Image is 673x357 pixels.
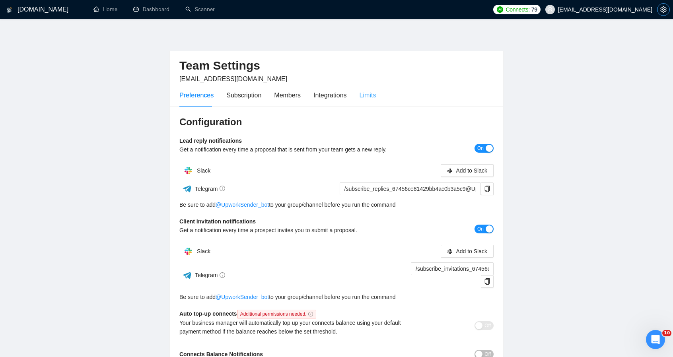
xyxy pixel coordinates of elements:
b: Client invitation notifications [179,218,256,225]
div: Be sure to add to your group/channel before you run the command [179,200,494,209]
img: ww3wtPAAAAAElFTkSuQmCC [182,184,192,194]
img: logo [7,4,12,16]
img: hpQkSZIkSZIkSZIkSZIkSZIkSZIkSZIkSZIkSZIkSZIkSZIkSZIkSZIkSZIkSZIkSZIkSZIkSZIkSZIkSZIkSZIkSZIkSZIkS... [180,163,196,178]
span: Add to Slack [456,247,487,256]
span: On [477,225,484,233]
span: Add to Slack [456,166,487,175]
h2: Team Settings [179,58,494,74]
div: Get a notification every time a prospect invites you to submit a proposal. [179,226,415,235]
div: Get a notification every time a proposal that is sent from your team gets a new reply. [179,145,415,154]
button: copy [481,182,494,195]
a: @UpworkSender_bot [216,293,269,301]
div: Integrations [313,90,347,100]
span: Telegram [195,186,226,192]
button: slackAdd to Slack [441,245,494,258]
button: slackAdd to Slack [441,164,494,177]
img: upwork-logo.png [497,6,503,13]
span: slack [447,248,453,254]
div: Preferences [179,90,214,100]
a: dashboardDashboard [133,6,169,13]
b: Auto top-up connects [179,310,319,317]
span: setting [657,6,669,13]
span: info-circle [220,186,225,191]
span: Connects: [506,5,529,14]
button: setting [657,3,670,16]
div: Subscription [226,90,261,100]
img: hpQkSZIkSZIkSZIkSZIkSZIkSZIkSZIkSZIkSZIkSZIkSZIkSZIkSZIkSZIkSZIkSZIkSZIkSZIkSZIkSZIkSZIkSZIkSZIkS... [180,243,196,259]
span: Slack [197,167,210,174]
button: copy [481,275,494,288]
a: homeHome [93,6,117,13]
span: info-circle [220,272,225,278]
div: Your business manager will automatically top up your connects balance using your default payment ... [179,318,415,336]
div: Be sure to add to your group/channel before you run the command [179,293,494,301]
span: slack [447,168,453,174]
span: 79 [531,5,537,14]
span: info-circle [308,312,313,316]
span: 10 [662,330,671,336]
span: Telegram [195,272,226,278]
span: Additional permissions needed. [237,310,317,318]
h3: Configuration [179,116,494,128]
span: Off [484,321,491,330]
img: ww3wtPAAAAAElFTkSuQmCC [182,270,192,280]
span: [EMAIL_ADDRESS][DOMAIN_NAME] [179,76,287,82]
a: searchScanner [185,6,215,13]
span: copy [481,186,493,192]
div: Members [274,90,301,100]
span: copy [481,278,493,285]
span: Slack [197,248,210,254]
span: user [547,7,553,12]
a: setting [657,6,670,13]
a: @UpworkSender_bot [216,200,269,209]
span: On [477,144,484,153]
iframe: Intercom live chat [646,330,665,349]
div: Limits [360,90,376,100]
b: Lead reply notifications [179,138,242,144]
